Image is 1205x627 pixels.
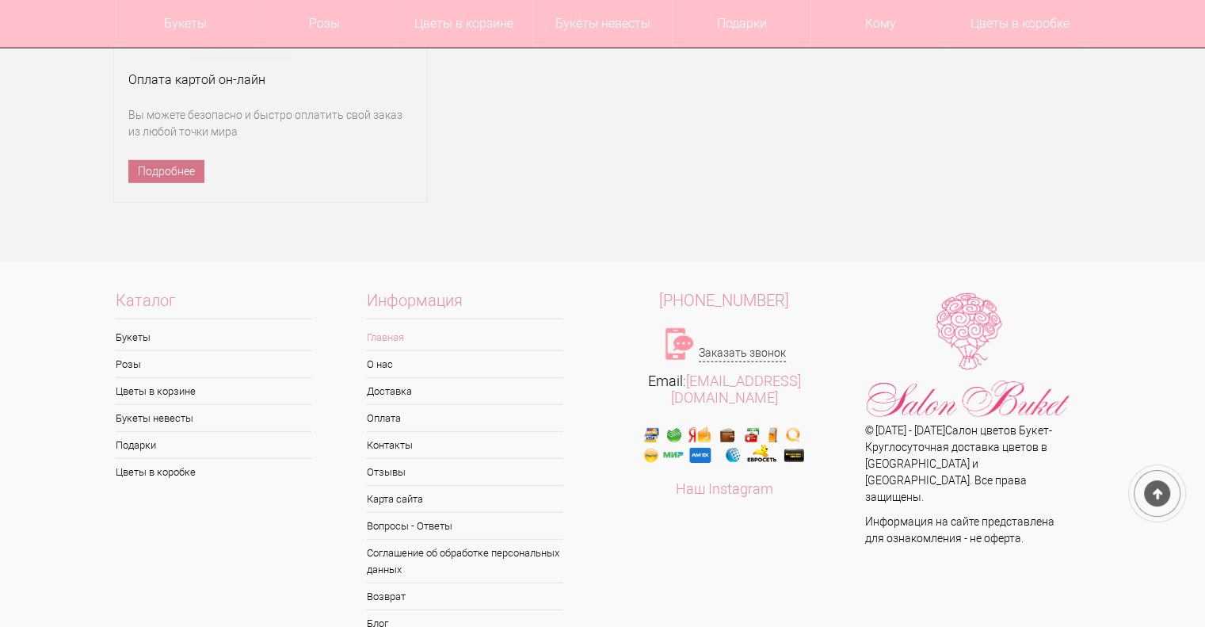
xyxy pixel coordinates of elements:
[603,373,847,406] div: Email:
[367,324,563,350] a: Главная
[367,513,563,539] a: Вопросы - Ответы
[128,107,412,140] span: Вы можете безопасно и быстро оплатить свой заказ из любой точки мира
[128,72,412,89] a: Оплата картой он-лайн
[116,378,312,404] a: Цветы в корзине
[367,540,563,583] a: Соглашение об обработке персональных данных
[116,292,312,319] span: Каталог
[116,459,312,485] a: Цветы в коробке
[865,424,1051,503] span: © [DATE] - [DATE] - Круглосуточная доставка цветов в [GEOGRAPHIC_DATA] и [GEOGRAPHIC_DATA]. Все п...
[367,292,563,319] span: Информация
[659,291,789,310] span: [PHONE_NUMBER]
[128,72,265,87] span: Оплата картой он-лайн
[116,324,312,350] a: Букеты
[116,432,312,458] a: Подарки
[367,486,563,512] a: Карта сайта
[116,405,312,431] a: Букеты невесты
[367,583,563,610] a: Возврат
[367,432,563,458] a: Контакты
[865,515,1054,545] span: Информация на сайте представлена для ознакомления - не оферта.
[367,351,563,377] a: О нас
[699,345,786,362] a: Заказать звонок
[945,424,1048,437] a: Салон цветов Букет
[128,160,204,183] a: Подробнее
[603,292,847,309] a: [PHONE_NUMBER]
[367,459,563,485] a: Отзывы
[671,373,801,406] a: [EMAIL_ADDRESS][DOMAIN_NAME]
[116,351,312,377] a: Розы
[367,378,563,404] a: Доставка
[367,405,563,431] a: Оплата
[865,292,1071,422] img: Цветы Нижний Новгород
[676,480,773,497] a: Наш Instagram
